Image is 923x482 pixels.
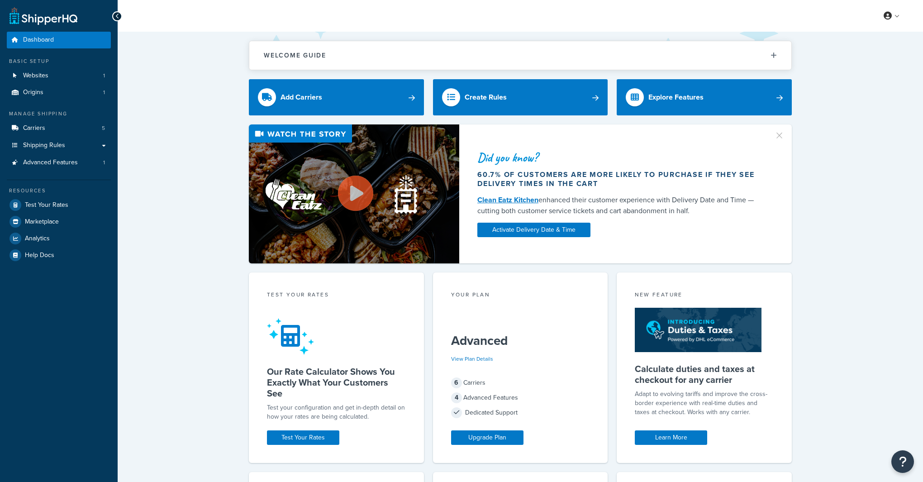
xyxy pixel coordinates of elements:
span: Analytics [25,235,50,243]
span: Advanced Features [23,159,78,167]
div: Test your rates [267,291,406,301]
h5: Our Rate Calculator Shows You Exactly What Your Customers See [267,366,406,399]
a: Dashboard [7,32,111,48]
div: Did you know? [477,151,763,164]
div: Explore Features [648,91,704,104]
a: Marketplace [7,214,111,230]
a: Add Carriers [249,79,424,115]
a: Create Rules [433,79,608,115]
a: Origins1 [7,84,111,101]
li: Carriers [7,120,111,137]
div: Your Plan [451,291,590,301]
span: 1 [103,159,105,167]
a: Shipping Rules [7,137,111,154]
a: Explore Features [617,79,792,115]
a: Carriers5 [7,120,111,137]
li: Advanced Features [7,154,111,171]
span: 5 [102,124,105,132]
p: Adapt to evolving tariffs and improve the cross-border experience with real-time duties and taxes... [635,390,774,417]
a: Websites1 [7,67,111,84]
span: Test Your Rates [25,201,68,209]
span: 4 [451,392,462,403]
a: Learn More [635,430,707,445]
div: New Feature [635,291,774,301]
a: Analytics [7,230,111,247]
span: Dashboard [23,36,54,44]
a: Test Your Rates [267,430,339,445]
span: Carriers [23,124,45,132]
a: Activate Delivery Date & Time [477,223,590,237]
div: 60.7% of customers are more likely to purchase if they see delivery times in the cart [477,170,763,188]
div: Add Carriers [281,91,322,104]
span: 1 [103,89,105,96]
span: Origins [23,89,43,96]
a: Upgrade Plan [451,430,523,445]
h5: Calculate duties and taxes at checkout for any carrier [635,363,774,385]
a: Clean Eatz Kitchen [477,195,538,205]
h5: Advanced [451,334,590,348]
span: Websites [23,72,48,80]
span: 6 [451,377,462,388]
div: Resources [7,187,111,195]
button: Open Resource Center [891,450,914,473]
li: Origins [7,84,111,101]
div: Dedicated Support [451,406,590,419]
div: Create Rules [465,91,507,104]
img: Video thumbnail [249,124,459,263]
div: enhanced their customer experience with Delivery Date and Time — cutting both customer service ti... [477,195,763,216]
div: Advanced Features [451,391,590,404]
a: Help Docs [7,247,111,263]
a: Test Your Rates [7,197,111,213]
div: Carriers [451,377,590,389]
div: Test your configuration and get in-depth detail on how your rates are being calculated. [267,403,406,421]
span: Shipping Rules [23,142,65,149]
span: Marketplace [25,218,59,226]
a: Advanced Features1 [7,154,111,171]
li: Websites [7,67,111,84]
span: 1 [103,72,105,80]
span: Help Docs [25,252,54,259]
a: View Plan Details [451,355,493,363]
div: Basic Setup [7,57,111,65]
div: Manage Shipping [7,110,111,118]
button: Welcome Guide [249,41,791,70]
h2: Welcome Guide [264,52,326,59]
